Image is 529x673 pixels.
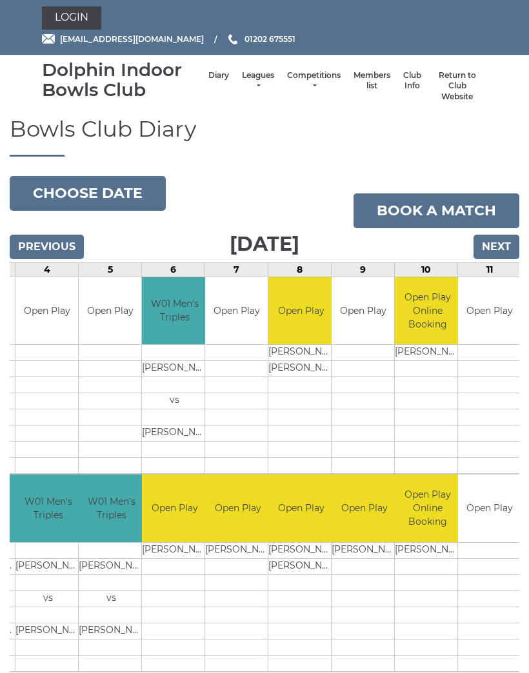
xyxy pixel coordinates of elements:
[42,7,101,30] a: Login
[268,263,332,277] td: 8
[15,278,78,346] td: Open Play
[268,278,334,346] td: Open Play
[142,394,207,410] td: vs
[10,235,84,260] input: Previous
[268,559,334,575] td: [PERSON_NAME]
[268,346,334,362] td: [PERSON_NAME]
[15,623,81,639] td: [PERSON_NAME]
[268,475,334,543] td: Open Play
[15,475,81,543] td: W01 Men's Triples
[458,475,521,543] td: Open Play
[142,362,207,378] td: [PERSON_NAME]
[332,543,397,559] td: [PERSON_NAME]
[395,475,460,543] td: Open Play Online Booking
[79,475,144,543] td: W01 Men's Triples
[42,34,204,46] a: Email [EMAIL_ADDRESS][DOMAIN_NAME]
[354,71,390,92] a: Members list
[268,362,334,378] td: [PERSON_NAME]
[142,475,207,543] td: Open Play
[245,35,295,44] span: 01202 675551
[332,278,394,346] td: Open Play
[458,263,521,277] td: 11
[208,71,229,82] a: Diary
[10,177,166,211] button: Choose date
[42,61,202,101] div: Dolphin Indoor Bowls Club
[142,426,207,442] td: [PERSON_NAME]
[142,263,205,277] td: 6
[395,346,460,362] td: [PERSON_NAME]
[15,263,79,277] td: 4
[205,278,268,346] td: Open Play
[79,559,144,575] td: [PERSON_NAME]
[228,35,237,45] img: Phone us
[79,623,144,639] td: [PERSON_NAME]
[434,71,481,103] a: Return to Club Website
[474,235,519,260] input: Next
[205,475,270,543] td: Open Play
[205,543,270,559] td: [PERSON_NAME]
[142,278,207,346] td: W01 Men's Triples
[287,71,341,92] a: Competitions
[42,35,55,44] img: Email
[79,263,142,277] td: 5
[332,475,397,543] td: Open Play
[79,278,141,346] td: Open Play
[15,591,81,607] td: vs
[332,263,395,277] td: 9
[60,35,204,44] span: [EMAIL_ADDRESS][DOMAIN_NAME]
[79,591,144,607] td: vs
[395,543,460,559] td: [PERSON_NAME]
[458,278,521,346] td: Open Play
[15,559,81,575] td: [PERSON_NAME]
[205,263,268,277] td: 7
[403,71,421,92] a: Club Info
[10,118,519,157] h1: Bowls Club Diary
[242,71,274,92] a: Leagues
[268,543,334,559] td: [PERSON_NAME]
[395,263,458,277] td: 10
[142,543,207,559] td: [PERSON_NAME]
[226,34,295,46] a: Phone us 01202 675551
[395,278,460,346] td: Open Play Online Booking
[354,194,519,229] a: Book a match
